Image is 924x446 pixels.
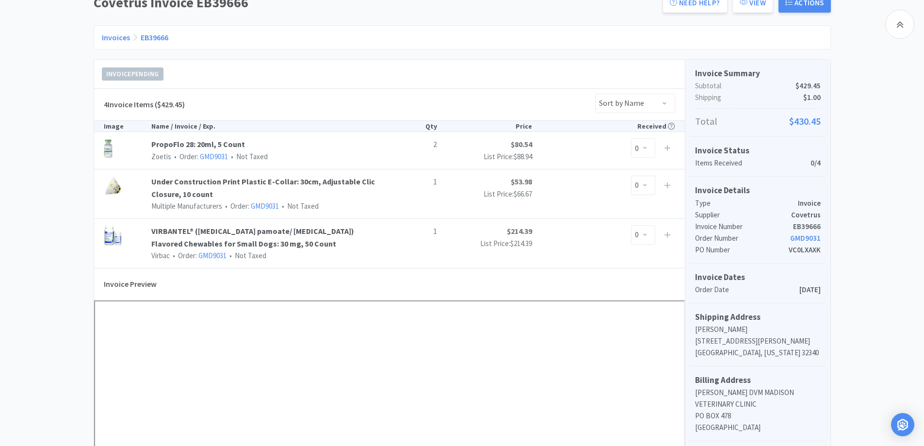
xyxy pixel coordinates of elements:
p: Order Number [695,232,790,244]
p: [STREET_ADDRESS][PERSON_NAME] [695,335,821,347]
a: VIRBANTEL® ([MEDICAL_DATA] pamoate/ [MEDICAL_DATA]) Flavored Chewables for Small Dogs: 30 mg, 50 ... [151,225,389,250]
span: • [224,201,229,211]
span: $66.67 [514,189,532,198]
p: Items Received [695,157,811,169]
h5: Invoice Preview [104,273,157,296]
strong: $53.98 [511,177,532,186]
img: 6aa834c9e75a4d57ab57b51a0de1e3be_21514.png [104,138,113,159]
p: PO BOX 478 [695,410,821,422]
span: $214.39 [510,239,532,248]
div: Price [437,121,532,132]
img: 4f830f76fe4349268cbe29d8aa48c939_31750.png [104,225,122,246]
div: Name / Invoice / Exp. [151,121,389,132]
div: Open Intercom Messenger [891,413,914,436]
strong: $214.39 [507,226,532,236]
p: Subtotal [695,80,821,92]
p: EB39666 [793,221,821,232]
span: Invoice Pending [102,68,163,80]
span: Received [637,122,675,131]
p: VC0LXAXK [789,244,821,256]
p: List Price: [437,188,532,200]
p: 0/4 [811,157,821,169]
div: Qty [389,121,437,132]
span: Order: [170,251,227,260]
p: [DATE] [799,284,821,296]
p: List Price: [437,151,532,163]
span: • [171,251,177,260]
h5: Invoice Dates [695,271,821,284]
span: $1.00 [803,92,821,103]
p: [GEOGRAPHIC_DATA], [US_STATE] 32340 [695,347,821,359]
strong: $80.54 [511,139,532,149]
p: [GEOGRAPHIC_DATA] [695,422,821,433]
a: GMD9031 [251,201,279,211]
a: GMD9031 [200,152,228,161]
p: Total [695,114,821,129]
p: Invoice [798,198,821,209]
span: Not Taxed [228,152,268,161]
span: $88.94 [514,152,532,161]
span: • [173,152,178,161]
p: 2 [389,138,437,151]
a: Under Construction Print Plastic E-Collar: 30cm, Adjustable Clic Closure, 10 count [151,176,389,200]
h5: Invoice Summary [695,67,821,80]
a: EB39666 [141,33,168,42]
h5: Invoice Details [695,184,821,197]
a: PropoFlo 28: 20ml, 5 Count [151,138,389,151]
img: f2e7abfbc2934ebf9a6efcdba32ee9da_176615.png [104,176,123,196]
span: Order: [222,201,279,211]
p: 1 [389,176,437,188]
span: • [228,251,233,260]
h5: Billing Address [695,374,821,387]
span: Multiple Manufacturers [151,201,222,211]
a: GMD9031 [198,251,227,260]
span: Zoetis [151,152,171,161]
span: • [280,201,286,211]
p: Shipping [695,92,821,103]
h5: 4 Invoice Items ($429.45) [104,99,185,111]
span: Not Taxed [279,201,319,211]
p: 1 [389,225,437,238]
p: Covetrus [791,209,821,221]
a: GMD9031 [790,233,821,243]
span: Virbac [151,251,170,260]
h5: Invoice Status [695,144,821,157]
p: Type [695,198,798,209]
span: $430.45 [789,114,821,129]
span: $429.45 [795,80,821,92]
p: [PERSON_NAME] [695,324,821,335]
div: Image [104,121,151,132]
p: Invoice Number [695,221,793,232]
p: PO Number [695,244,789,256]
span: • [229,152,235,161]
p: [PERSON_NAME] DVM MADISON VETERINARY CLINIC [695,387,821,410]
p: List Price: [437,238,532,249]
span: Not Taxed [227,251,266,260]
p: Supplier [695,209,791,221]
p: Order Date [695,284,799,296]
h5: Shipping Address [695,311,821,324]
span: Order: [171,152,228,161]
a: Invoices [102,33,130,42]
